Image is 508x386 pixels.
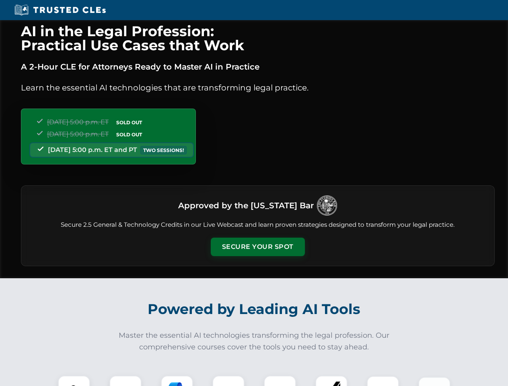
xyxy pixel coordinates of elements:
p: Learn the essential AI technologies that are transforming legal practice. [21,81,495,94]
span: [DATE] 5:00 p.m. ET [47,130,109,138]
h2: Powered by Leading AI Tools [31,295,477,323]
p: Master the essential AI technologies transforming the legal profession. Our comprehensive courses... [113,330,395,353]
img: Logo [317,195,337,216]
button: Secure Your Spot [211,238,305,256]
h1: AI in the Legal Profession: Practical Use Cases that Work [21,24,495,52]
p: A 2-Hour CLE for Attorneys Ready to Master AI in Practice [21,60,495,73]
h3: Approved by the [US_STATE] Bar [178,198,314,213]
span: [DATE] 5:00 p.m. ET [47,118,109,126]
span: SOLD OUT [113,130,145,139]
span: SOLD OUT [113,118,145,127]
p: Secure 2.5 General & Technology Credits in our Live Webcast and learn proven strategies designed ... [31,220,485,230]
img: Trusted CLEs [12,4,108,16]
